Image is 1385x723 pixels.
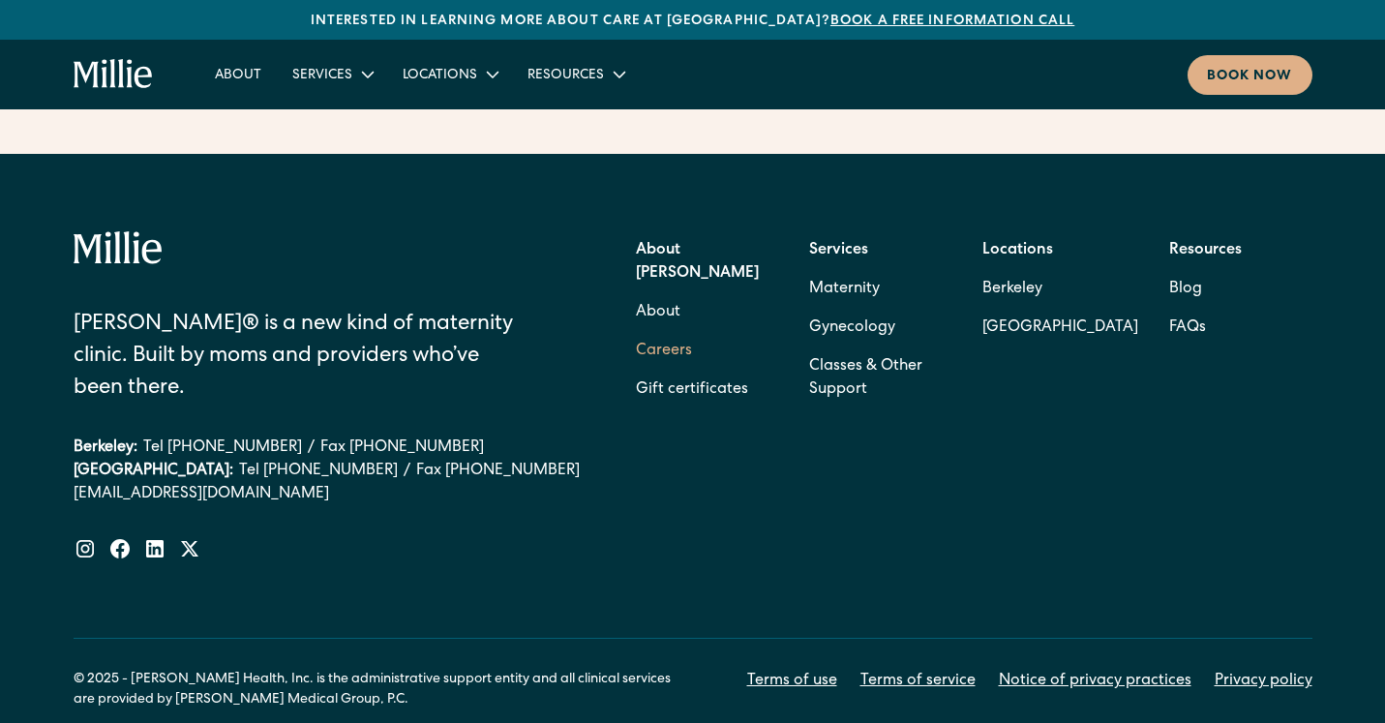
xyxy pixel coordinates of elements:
[636,332,692,371] a: Careers
[830,15,1074,28] a: Book a free information call
[1169,270,1202,309] a: Blog
[143,437,302,460] a: Tel [PHONE_NUMBER]
[74,59,154,90] a: home
[292,66,352,86] div: Services
[74,483,581,506] a: [EMAIL_ADDRESS][DOMAIN_NAME]
[747,670,837,693] a: Terms of use
[809,243,868,258] strong: Services
[277,58,387,90] div: Services
[74,670,693,710] div: © 2025 - [PERSON_NAME] Health, Inc. is the administrative support entity and all clinical service...
[1169,309,1206,347] a: FAQs
[982,309,1138,347] a: [GEOGRAPHIC_DATA]
[308,437,315,460] div: /
[1215,670,1312,693] a: Privacy policy
[809,270,880,309] a: Maternity
[74,460,233,483] div: [GEOGRAPHIC_DATA]:
[1207,67,1293,87] div: Book now
[636,243,759,282] strong: About [PERSON_NAME]
[999,670,1191,693] a: Notice of privacy practices
[1169,243,1242,258] strong: Resources
[403,66,477,86] div: Locations
[809,347,951,409] a: Classes & Other Support
[1188,55,1312,95] a: Book now
[636,371,748,409] a: Gift certificates
[387,58,512,90] div: Locations
[74,437,137,460] div: Berkeley:
[74,310,529,406] div: [PERSON_NAME]® is a new kind of maternity clinic. Built by moms and providers who’ve been there.
[239,460,398,483] a: Tel [PHONE_NUMBER]
[512,58,639,90] div: Resources
[527,66,604,86] div: Resources
[982,270,1138,309] a: Berkeley
[199,58,277,90] a: About
[416,460,580,483] a: Fax [PHONE_NUMBER]
[636,293,680,332] a: About
[809,309,895,347] a: Gynecology
[404,460,410,483] div: /
[982,243,1053,258] strong: Locations
[860,670,976,693] a: Terms of service
[320,437,484,460] a: Fax [PHONE_NUMBER]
